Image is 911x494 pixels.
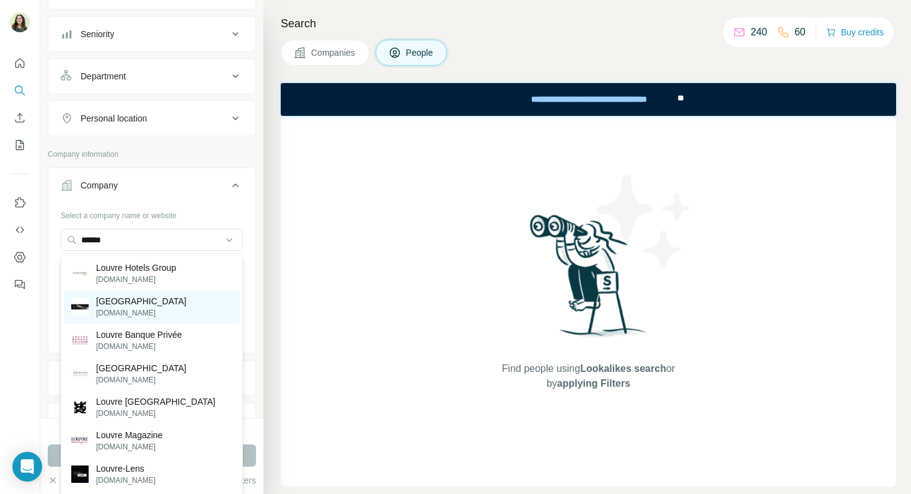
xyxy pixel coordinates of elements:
[96,429,162,441] p: Louvre Magazine
[10,246,30,268] button: Dashboard
[311,46,356,59] span: Companies
[48,363,255,393] button: Industry
[96,395,215,408] p: Louvre [GEOGRAPHIC_DATA]
[96,295,187,307] p: [GEOGRAPHIC_DATA]
[48,474,83,487] button: Clear
[48,170,255,205] button: Company
[48,19,255,49] button: Seniority
[281,83,896,116] iframe: Banner
[96,341,182,352] p: [DOMAIN_NAME]
[96,475,156,486] p: [DOMAIN_NAME]
[826,24,884,41] button: Buy credits
[10,134,30,156] button: My lists
[96,408,215,419] p: [DOMAIN_NAME]
[10,52,30,74] button: Quick start
[71,399,89,416] img: Louvre Abu Dhabi
[580,363,666,374] span: Lookalikes search
[750,25,767,40] p: 240
[12,452,42,482] div: Open Intercom Messenger
[71,365,89,382] img: Ecole du Louvre
[71,432,89,449] img: Louvre Magazine
[71,298,89,315] img: Louvre
[96,262,176,274] p: Louvre Hotels Group
[81,112,147,125] div: Personal location
[10,192,30,214] button: Use Surfe on LinkedIn
[48,104,255,133] button: Personal location
[81,70,126,82] div: Department
[81,28,114,40] div: Seniority
[96,462,156,475] p: Louvre-Lens
[48,405,255,435] button: HQ location
[10,219,30,241] button: Use Surfe API
[48,149,256,160] p: Company information
[557,378,630,389] span: applying Filters
[10,273,30,296] button: Feedback
[71,332,89,349] img: Louvre Banque Privée
[71,265,89,282] img: Louvre Hotels Group
[96,274,176,285] p: [DOMAIN_NAME]
[406,46,434,59] span: People
[96,374,187,386] p: [DOMAIN_NAME]
[71,465,89,483] img: Louvre-Lens
[10,79,30,102] button: Search
[81,179,118,192] div: Company
[61,205,243,221] div: Select a company name or website
[489,361,687,391] span: Find people using or by
[794,25,806,40] p: 60
[96,441,162,452] p: [DOMAIN_NAME]
[96,329,182,341] p: Louvre Banque Privée
[96,307,187,319] p: [DOMAIN_NAME]
[589,165,700,277] img: Surfe Illustration - Stars
[524,211,653,350] img: Surfe Illustration - Woman searching with binoculars
[96,362,187,374] p: [GEOGRAPHIC_DATA]
[48,61,255,91] button: Department
[10,12,30,32] img: Avatar
[10,107,30,129] button: Enrich CSV
[281,15,896,32] h4: Search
